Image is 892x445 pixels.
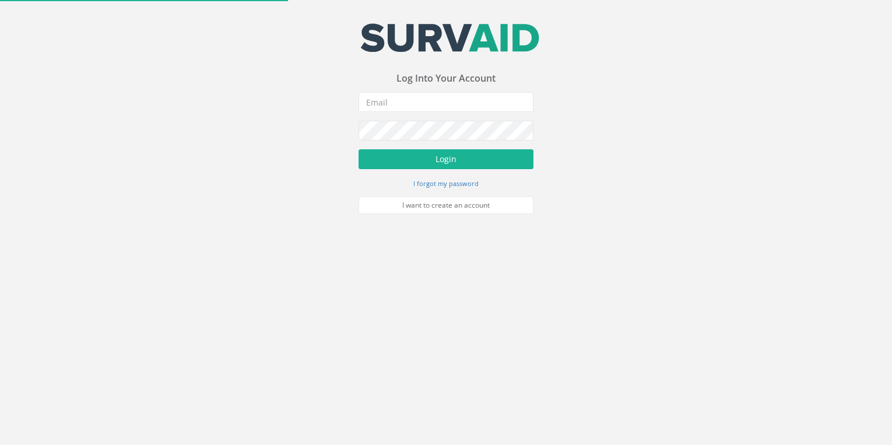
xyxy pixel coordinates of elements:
input: Email [359,92,533,112]
small: I forgot my password [413,179,479,188]
button: Login [359,149,533,169]
a: I forgot my password [413,178,479,188]
h3: Log Into Your Account [359,73,533,84]
a: I want to create an account [359,197,533,214]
